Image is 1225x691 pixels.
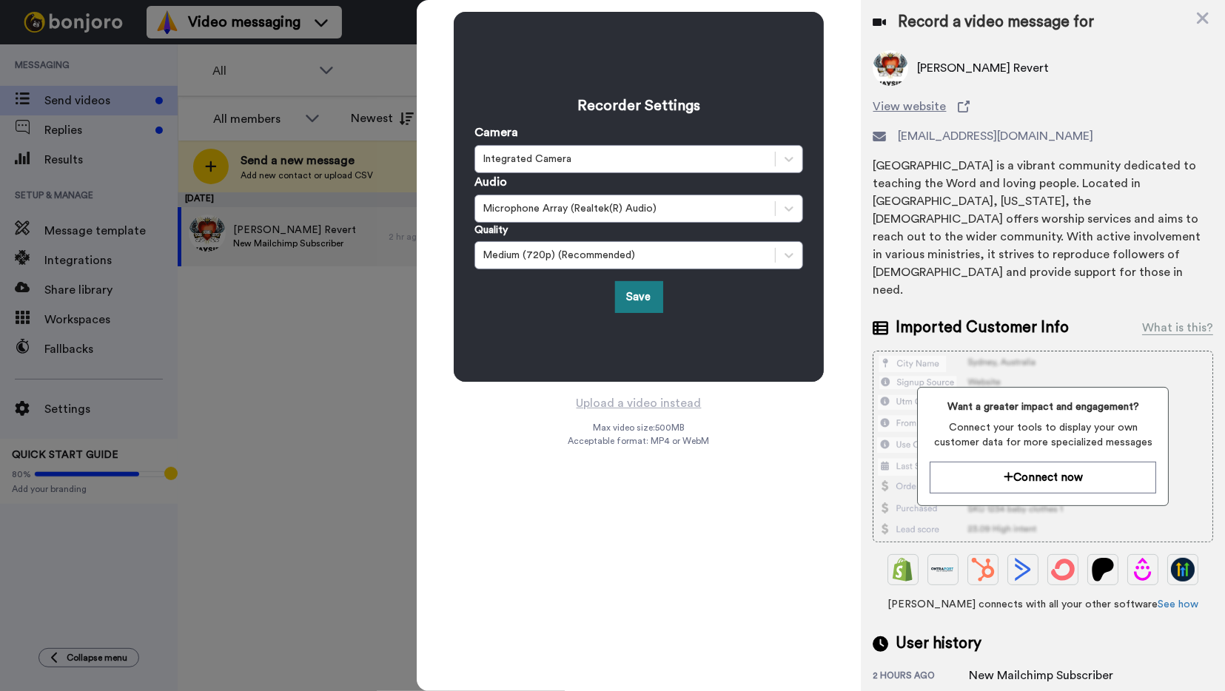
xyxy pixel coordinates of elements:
div: [GEOGRAPHIC_DATA] is a vibrant community dedicated to teaching the Word and loving people. Locate... [873,157,1213,299]
label: Audio [474,173,507,191]
div: 2 hours ago [873,670,969,684]
span: View website [873,98,946,115]
button: Connect now [930,462,1156,493]
img: Hubspot [971,558,995,582]
button: Save [615,281,663,313]
div: Microphone Array (Realtek(R) Audio) [483,201,768,216]
img: Ontraport [931,558,955,582]
div: Medium (720p) (Recommended) [483,248,768,263]
img: ActiveCampaign [1011,558,1035,582]
span: [PERSON_NAME] connects with all your other software [873,597,1213,612]
div: Integrated Camera [483,152,768,166]
label: Quality [474,223,508,237]
label: Camera [474,124,518,141]
button: Upload a video instead [572,394,706,413]
img: Drip [1131,558,1155,582]
div: New Mailchimp Subscriber [969,667,1113,684]
img: Shopify [891,558,915,582]
img: Patreon [1091,558,1115,582]
img: GoHighLevel [1171,558,1195,582]
img: ConvertKit [1051,558,1075,582]
span: Connect your tools to display your own customer data for more specialized messages [930,420,1156,450]
a: View website [873,98,1213,115]
span: [EMAIL_ADDRESS][DOMAIN_NAME] [898,127,1093,145]
span: Imported Customer Info [896,317,1069,339]
a: See how [1158,599,1198,610]
span: User history [896,633,981,655]
h3: Recorder Settings [474,95,803,116]
span: Want a greater impact and engagement? [930,400,1156,414]
div: What is this? [1142,319,1213,337]
span: Acceptable format: MP4 or WebM [568,435,710,447]
span: Max video size: 500 MB [593,422,685,434]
